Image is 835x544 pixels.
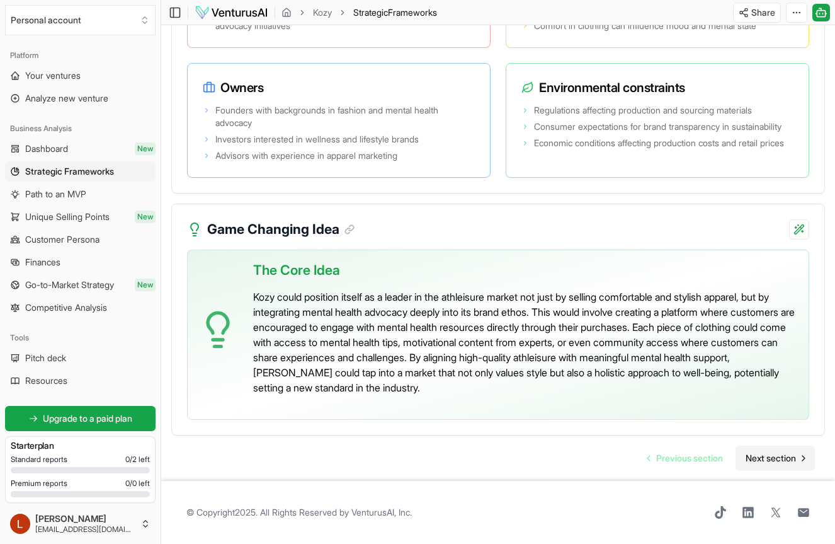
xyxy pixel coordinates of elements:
[736,446,815,471] a: Go to next page
[746,452,796,465] span: Next section
[281,6,437,19] nav: breadcrumb
[203,79,475,96] h3: Owners
[637,446,733,471] a: Go to previous page
[534,20,756,32] span: Comfort in clothing can influence mood and mental state
[5,119,156,139] div: Business Analysis
[11,478,67,489] span: Premium reports
[5,406,156,431] a: Upgrade to a paid plan
[521,79,793,96] h3: Environmental constraints
[5,371,156,391] a: Resources
[5,252,156,272] a: Finances
[5,88,156,108] a: Analyze new venture
[351,507,410,518] a: VenturusAI, Inc
[5,229,156,250] a: Customer Persona
[25,352,66,364] span: Pitch deck
[25,279,114,291] span: Go-to-Market Strategy
[5,184,156,204] a: Path to an MVP
[215,133,419,146] span: Investors interested in wellness and lifestyle brands
[25,301,107,314] span: Competitive Analysis
[733,3,781,23] button: Share
[215,149,397,162] span: Advisors with experience in apparel marketing
[313,6,332,19] a: Kozy
[534,137,784,149] span: Economic conditions affecting production costs and retail prices
[5,161,156,182] a: Strategic Frameworks
[35,513,135,524] span: [PERSON_NAME]
[534,120,781,133] span: Consumer expectations for brand transparency in sustainability
[25,69,81,82] span: Your ventures
[25,165,114,178] span: Strategic Frameworks
[656,452,723,465] span: Previous section
[751,6,775,19] span: Share
[25,142,68,155] span: Dashboard
[5,45,156,66] div: Platform
[135,142,156,155] span: New
[25,188,86,200] span: Path to an MVP
[43,412,132,425] span: Upgrade to a paid plan
[5,509,156,539] button: [PERSON_NAME][EMAIL_ADDRESS][DOMAIN_NAME]
[11,439,150,452] h3: Starter plan
[125,454,150,465] span: 0 / 2 left
[5,207,156,227] a: Unique Selling PointsNew
[5,348,156,368] a: Pitch deck
[5,298,156,318] a: Competitive Analysis
[25,211,110,223] span: Unique Selling Points
[388,7,437,18] span: Frameworks
[637,446,815,471] nav: pagination
[10,514,30,534] img: ACg8ocK4lBV27Ur4MTImR7gdgGAGWkqXv7t3ETy7iWQqKjFeyTiMCqk=s96-c
[207,219,355,240] h3: Game Changing Idea
[35,524,135,535] span: [EMAIL_ADDRESS][DOMAIN_NAME]
[11,454,67,465] span: Standard reports
[253,289,798,395] p: Kozy could position itself as a leader in the athleisure market not just by selling comfortable a...
[25,256,60,269] span: Finances
[253,260,340,281] span: The Core Idea
[135,279,156,291] span: New
[195,5,268,20] img: logo
[5,66,156,86] a: Your ventures
[5,275,156,295] a: Go-to-Market StrategyNew
[25,374,67,387] span: Resources
[5,5,156,35] button: Select an organization
[353,6,437,19] span: StrategicFrameworks
[5,139,156,159] a: DashboardNew
[125,478,150,489] span: 0 / 0 left
[25,92,108,105] span: Analyze new venture
[215,104,475,129] span: Founders with backgrounds in fashion and mental health advocacy
[186,506,412,519] span: © Copyright 2025 . All Rights Reserved by .
[534,104,752,117] span: Regulations affecting production and sourcing materials
[25,233,99,246] span: Customer Persona
[5,328,156,348] div: Tools
[135,211,156,223] span: New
